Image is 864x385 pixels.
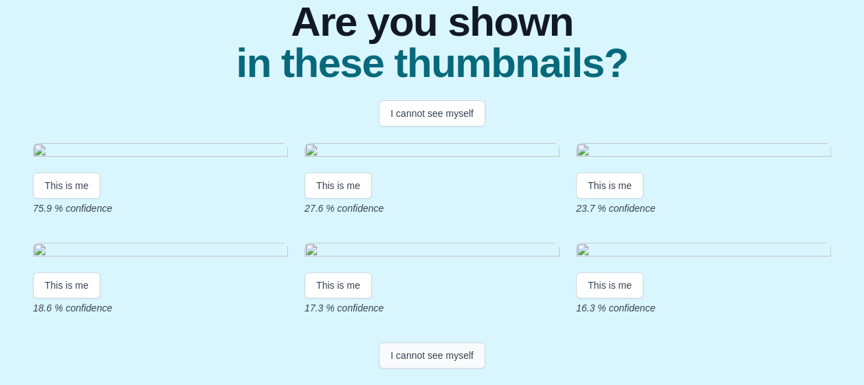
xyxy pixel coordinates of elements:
p: 27.6 % confidence [304,201,560,215]
p: 16.3 % confidence [576,301,831,315]
p: 17.3 % confidence [304,301,560,315]
button: This is me [304,272,372,298]
button: I cannot see myself [379,342,485,368]
img: 64e7955e408144de1d000cd1114dd251c31d0bd5.gif [304,243,560,261]
span: in these thumbnails? [236,43,628,84]
button: This is me [33,173,100,199]
button: This is me [576,173,643,199]
p: 75.9 % confidence [33,201,288,215]
button: This is me [304,173,372,199]
img: b96f678986b85692ca36abd1a7768aad39c4b17a.gif [33,143,288,162]
p: 18.6 % confidence [33,301,288,315]
button: I cannot see myself [379,100,485,126]
p: 23.7 % confidence [576,201,831,215]
img: af3d6b71ccb0bbc3a86c9bccb03a86576210f61f.gif [33,243,288,261]
img: 6ab67bdd188d937c64cf8675c8fa58216e2a1760.gif [304,143,560,162]
button: This is me [576,272,643,298]
button: This is me [33,272,100,298]
img: 6037240f695219c8fd3acd6d76a5a1c53e200242.gif [576,143,831,162]
span: Are you shown [236,1,628,43]
img: abde67e8f737e0622b30a3e9b75cf30217a8f1b8.gif [576,243,831,261]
